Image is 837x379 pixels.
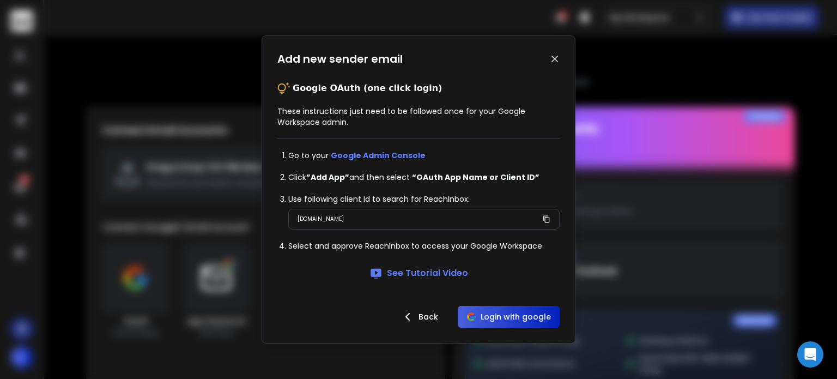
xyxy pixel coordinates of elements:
button: Back [392,306,447,328]
strong: ”Add App” [306,172,349,183]
div: Open Intercom Messenger [797,341,823,368]
li: Use following client Id to search for ReachInbox: [288,194,560,204]
li: Click and then select [288,172,560,183]
img: tips [277,82,290,95]
strong: “OAuth App Name or Client ID” [412,172,539,183]
p: Google OAuth (one click login) [293,82,442,95]
h1: Add new sender email [277,51,403,67]
p: These instructions just need to be followed once for your Google Workspace admin. [277,106,560,128]
button: Login with google [458,306,560,328]
li: Go to your [288,150,560,161]
li: Select and approve ReachInbox to access your Google Workspace [288,240,560,251]
p: [DOMAIN_NAME] [298,214,344,225]
a: See Tutorial Video [369,267,468,280]
a: Google Admin Console [331,150,426,161]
